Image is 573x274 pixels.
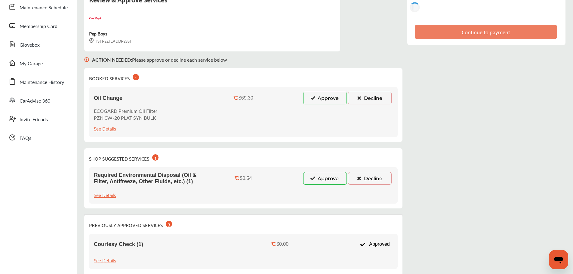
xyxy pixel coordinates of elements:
button: Approve [303,172,347,185]
div: 3 [166,221,172,227]
button: Decline [348,172,392,185]
a: CarAdvise 360 [5,92,71,108]
span: Oil Change [94,95,122,101]
img: svg+xml;base64,PHN2ZyB3aWR0aD0iMTYiIGhlaWdodD0iMTciIHZpZXdCb3g9IjAgMCAxNiAxNyIgZmlsbD0ibm9uZSIgeG... [84,51,89,68]
div: $0.54 [240,176,252,181]
div: See Details [94,124,116,132]
span: Courtesy Check (1) [94,241,143,248]
div: See Details [94,191,116,199]
span: Membership Card [20,23,57,30]
div: $69.30 [239,95,253,101]
div: PREVIOUSLY APPROVED SERVICES [89,220,172,229]
div: 1 [133,74,139,80]
a: FAQs [5,130,71,145]
span: Required Environmental Disposal (Oil & Filter, Antifreeze, Other Fluids, etc.) (1) [94,172,211,185]
span: FAQs [20,134,31,142]
button: Decline [348,92,392,104]
p: Please approve or decline each service below [92,56,227,63]
div: Approved [357,239,393,250]
span: Invite Friends [20,116,48,124]
img: svg+xml;base64,PHN2ZyB3aWR0aD0iMTYiIGhlaWdodD0iMTciIHZpZXdCb3g9IjAgMCAxNiAxNyIgZmlsbD0ibm9uZSIgeG... [89,38,94,43]
a: My Garage [5,55,71,71]
span: Glovebox [20,41,40,49]
div: BOOKED SERVICES [89,73,139,82]
img: logo-pepboys.png [89,12,101,24]
iframe: Button to launch messaging window [549,250,568,269]
span: Maintenance History [20,79,64,86]
a: Glovebox [5,36,71,52]
span: My Garage [20,60,43,68]
a: Maintenance History [5,74,71,89]
b: ACTION NEEDED : [92,56,132,63]
button: Approve [303,92,347,104]
div: [STREET_ADDRESS] [89,37,131,44]
div: $0.00 [276,242,288,247]
p: PZN 0W-20 PLAT SYN BULK [94,114,157,121]
span: Maintenance Schedule [20,4,68,12]
div: Pep Boys [89,29,107,37]
div: SHOP SUGGESTED SERVICES [89,153,159,162]
div: See Details [94,256,116,264]
p: ECOGARD Premium Oil Filter [94,107,157,114]
span: CarAdvise 360 [20,97,50,105]
a: Membership Card [5,18,71,33]
div: Continue to payment [462,29,510,35]
a: Invite Friends [5,111,71,127]
div: 1 [152,154,159,161]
